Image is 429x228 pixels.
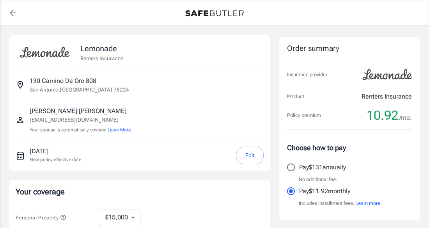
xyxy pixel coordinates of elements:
button: Learn More [108,126,131,133]
p: Pay $11.92 monthly [299,187,350,196]
p: [PERSON_NAME] [PERSON_NAME] [30,106,131,116]
svg: New policy start date [16,151,25,160]
p: Lemonade [80,43,123,54]
span: 10.92 [367,108,398,123]
p: Your spouse is automatically covered. [30,126,131,134]
button: Learn more [355,199,380,207]
span: Personal Property [16,215,66,221]
p: [EMAIL_ADDRESS][DOMAIN_NAME] [30,116,131,124]
a: back to quotes [5,5,21,21]
p: Policy premium [287,111,321,119]
p: Renters Insurance [362,92,412,101]
p: New policy effective date [30,156,81,163]
p: Product [287,93,304,101]
p: Renters Insurance [80,54,123,62]
img: Lemonade [358,64,417,86]
p: [DATE] [30,147,81,156]
img: Lemonade [16,41,74,63]
button: Personal Property [16,213,66,222]
p: Your coverage [16,186,264,197]
p: San Antonio , [GEOGRAPHIC_DATA] 78224 [30,86,129,93]
button: Edit [236,147,264,164]
p: 130 Camino De Oro 808 [30,76,96,86]
img: Back to quotes [185,10,244,16]
svg: Insured person [16,115,25,125]
div: Order summary [287,43,412,54]
p: Insurance provider [287,71,327,79]
p: Pay $131 annually [299,163,346,172]
svg: Insured address [16,80,25,90]
span: /mo. [399,112,412,123]
p: Includes installment fees. [299,199,380,207]
p: No additional fee. [299,176,337,183]
p: Choose how to pay [287,142,412,153]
